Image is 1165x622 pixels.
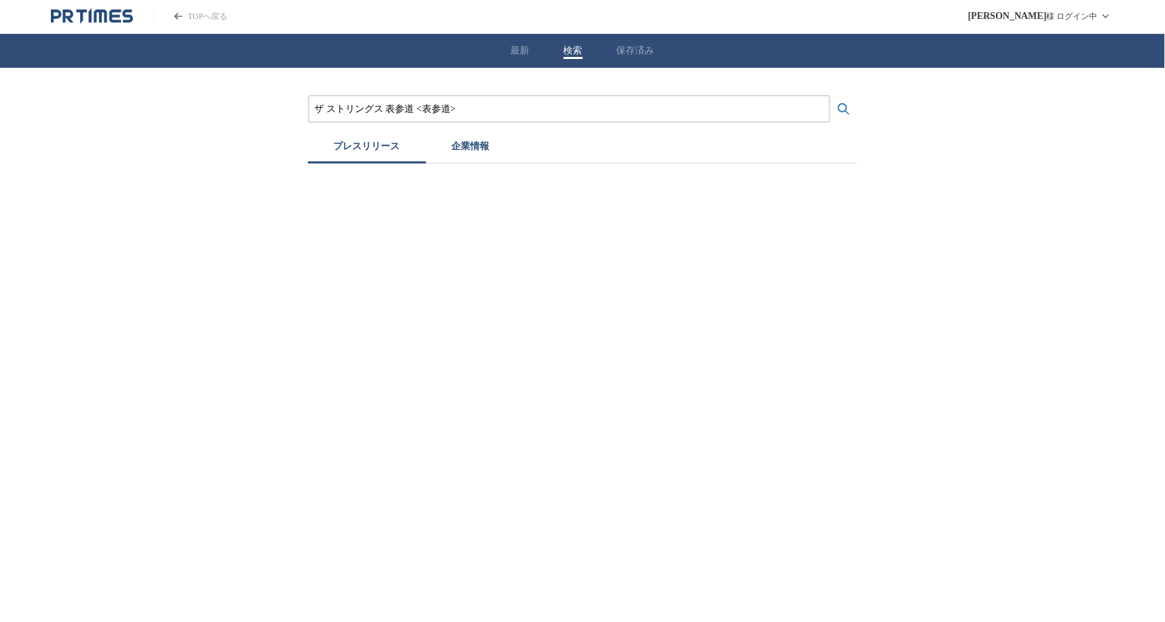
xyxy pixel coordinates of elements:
button: プレスリリース [308,134,426,163]
a: PR TIMESのトップページはこちら [51,8,133,24]
a: PR TIMESのトップページはこちら [153,11,227,22]
span: [PERSON_NAME] [968,11,1047,22]
button: 企業情報 [426,134,516,163]
button: 最新 [511,45,530,57]
button: 検索 [564,45,583,57]
button: 検索する [830,96,858,123]
input: プレスリリースおよび企業を検索する [315,102,824,117]
button: 保存済み [617,45,655,57]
